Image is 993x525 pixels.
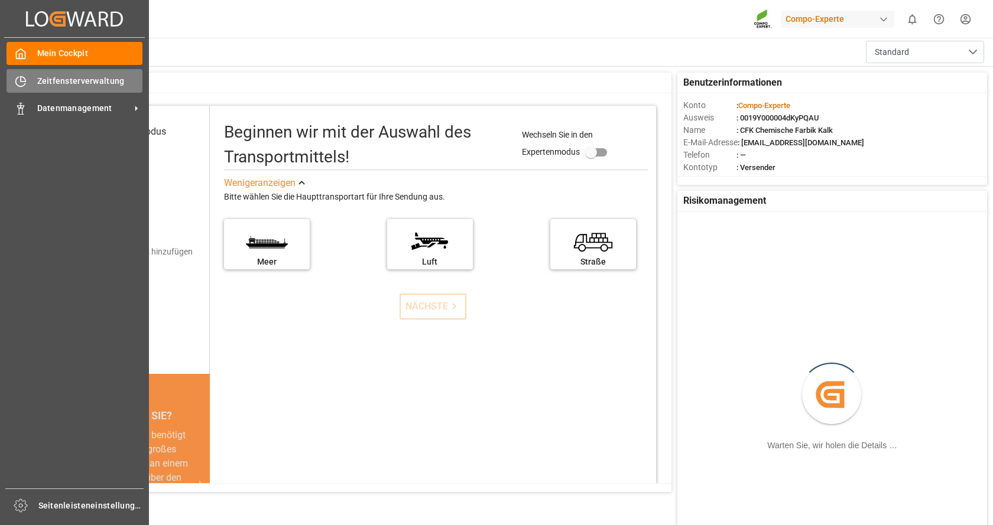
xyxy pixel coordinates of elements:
[400,294,466,319] button: NÄCHSTE
[683,138,738,147] font: E-Mail-Adresse
[99,409,172,422] font: WUSSTEN SIE?
[224,177,258,188] font: Weniger
[738,138,864,147] font: : [EMAIL_ADDRESS][DOMAIN_NAME]
[258,177,296,188] font: anzeigen
[683,77,782,88] font: Benutzerinformationen
[422,257,437,266] font: Luft
[224,122,471,167] font: Beginnen wir mit der Auswahl des Transportmittels!
[7,69,142,92] a: Zeitfensterverwaltung
[97,126,166,151] font: Transportmodus auswählen
[736,163,775,172] font: : Versender
[736,126,833,135] font: : CFK Chemische Farbik Kalk
[767,441,897,450] font: Warten Sie, wir holen die Details …
[736,101,738,110] font: :
[875,47,909,57] font: Standard
[224,192,445,201] font: Bitte wählen Sie die Haupttransportart für Ihre Sendung aus.
[736,113,819,122] font: : 0019Y000004dKyPQAU
[683,100,706,110] font: Konto
[95,247,193,256] font: Versanddetails hinzufügen
[257,257,277,266] font: Meer
[866,41,984,63] button: Menü öffnen
[37,48,88,58] font: Mein Cockpit
[738,101,790,110] font: Compo-Experte
[786,14,844,24] font: Compo-Experte
[224,120,510,169] div: Beginnen wir mit der Auswahl des Transportmittels!
[37,76,125,86] font: Zeitfensterverwaltung
[899,6,926,32] button: zeige 0 neue Benachrichtigungen
[7,42,142,65] a: Mein Cockpit
[683,195,766,206] font: Risikomanagement
[926,6,952,32] button: Hilfecenter
[754,9,773,30] img: Screenshot%202023-09-29%20at%2010.02.21.png_1712312052.png
[683,162,718,172] font: Kontotyp
[736,151,746,159] font: : —
[37,103,112,113] font: Datenmanagement
[522,130,593,156] font: Wechseln Sie in den Expertenmodus
[683,150,710,159] font: Telefon
[781,8,899,30] button: Compo-Experte
[405,301,448,312] font: NÄCHSTE
[580,257,606,266] font: Straße
[38,501,145,510] font: Seitenleisteneinstellungen
[683,113,714,122] font: Ausweis
[683,125,705,135] font: Name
